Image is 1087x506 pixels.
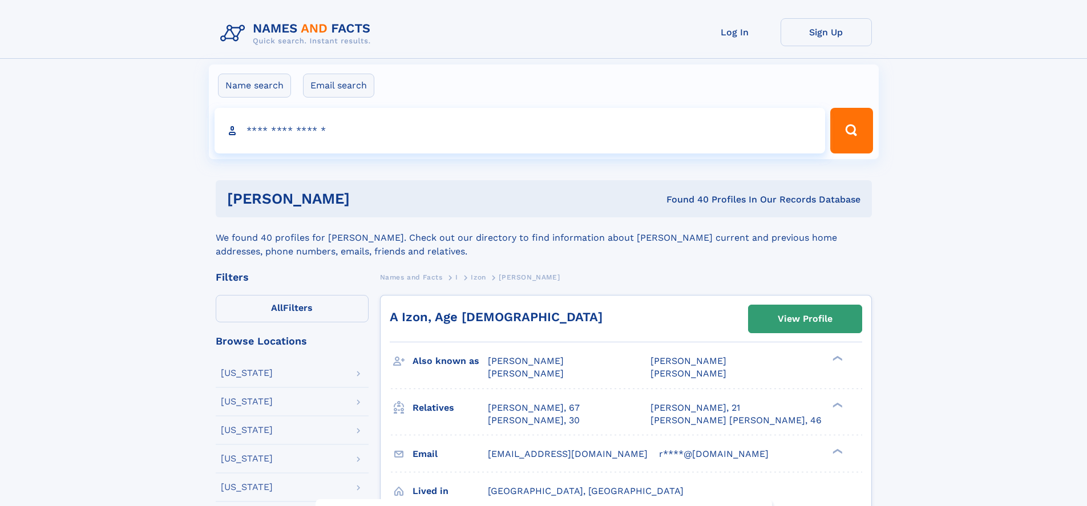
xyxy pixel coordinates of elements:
[508,193,860,206] div: Found 40 Profiles In Our Records Database
[215,108,826,153] input: search input
[488,355,564,366] span: [PERSON_NAME]
[488,414,580,427] a: [PERSON_NAME], 30
[303,74,374,98] label: Email search
[216,295,369,322] label: Filters
[413,351,488,371] h3: Also known as
[218,74,291,98] label: Name search
[749,305,862,333] a: View Profile
[413,444,488,464] h3: Email
[221,454,273,463] div: [US_STATE]
[830,401,843,408] div: ❯
[471,270,486,284] a: Izon
[689,18,781,46] a: Log In
[216,272,369,282] div: Filters
[830,447,843,455] div: ❯
[778,306,833,332] div: View Profile
[830,355,843,362] div: ❯
[221,483,273,492] div: [US_STATE]
[499,273,560,281] span: [PERSON_NAME]
[390,310,603,324] a: A Izon, Age [DEMOGRAPHIC_DATA]
[488,485,684,496] span: [GEOGRAPHIC_DATA], [GEOGRAPHIC_DATA]
[380,270,443,284] a: Names and Facts
[650,368,726,379] span: [PERSON_NAME]
[650,402,740,414] a: [PERSON_NAME], 21
[488,368,564,379] span: [PERSON_NAME]
[221,397,273,406] div: [US_STATE]
[488,402,580,414] a: [PERSON_NAME], 67
[271,302,283,313] span: All
[216,217,872,258] div: We found 40 profiles for [PERSON_NAME]. Check out our directory to find information about [PERSON...
[455,270,458,284] a: I
[216,18,380,49] img: Logo Names and Facts
[221,369,273,378] div: [US_STATE]
[471,273,486,281] span: Izon
[830,108,872,153] button: Search Button
[413,481,488,501] h3: Lived in
[781,18,872,46] a: Sign Up
[455,273,458,281] span: I
[221,426,273,435] div: [US_STATE]
[650,355,726,366] span: [PERSON_NAME]
[650,414,822,427] a: [PERSON_NAME] [PERSON_NAME], 46
[216,336,369,346] div: Browse Locations
[227,192,508,206] h1: [PERSON_NAME]
[413,398,488,418] h3: Relatives
[488,448,648,459] span: [EMAIL_ADDRESS][DOMAIN_NAME]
